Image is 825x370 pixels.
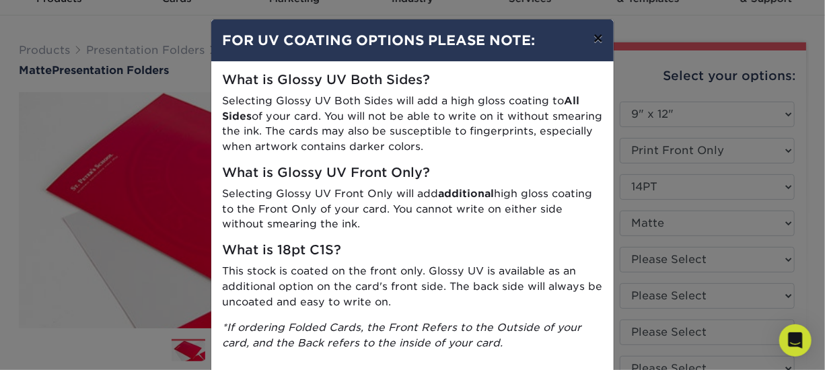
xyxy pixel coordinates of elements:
[779,324,812,357] div: Open Intercom Messenger
[222,94,603,155] p: Selecting Glossy UV Both Sides will add a high gloss coating to of your card. You will not be abl...
[222,321,581,349] i: *If ordering Folded Cards, the Front Refers to the Outside of your card, and the Back refers to t...
[222,243,603,258] h5: What is 18pt C1S?
[438,187,494,200] strong: additional
[222,165,603,181] h5: What is Glossy UV Front Only?
[222,264,603,309] p: This stock is coated on the front only. Glossy UV is available as an additional option on the car...
[583,20,614,57] button: ×
[222,186,603,232] p: Selecting Glossy UV Front Only will add high gloss coating to the Front Only of your card. You ca...
[222,94,579,122] strong: All Sides
[222,30,603,50] h4: FOR UV COATING OPTIONS PLEASE NOTE:
[222,73,603,88] h5: What is Glossy UV Both Sides?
